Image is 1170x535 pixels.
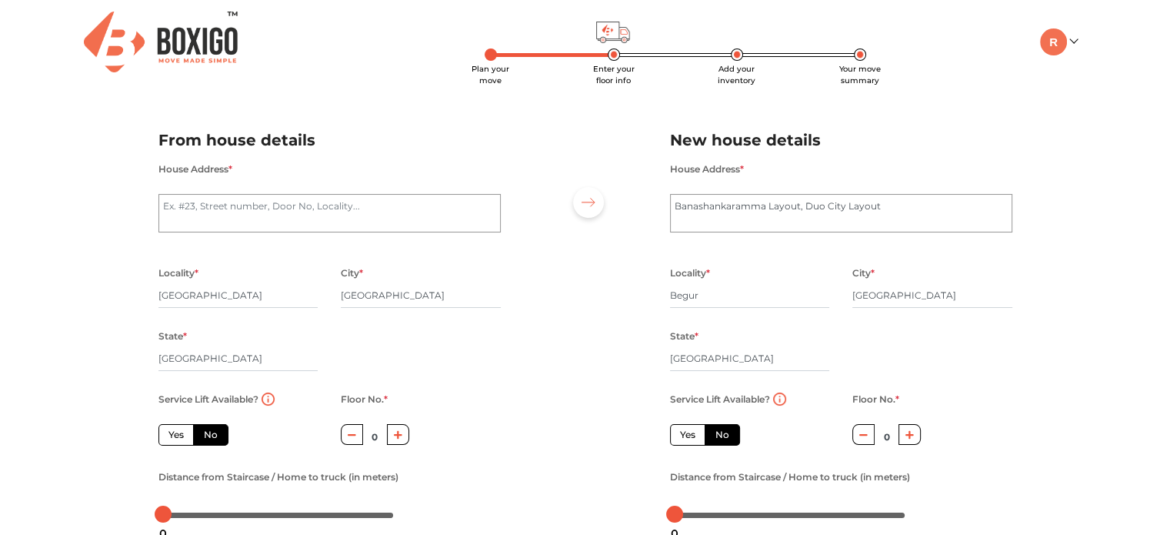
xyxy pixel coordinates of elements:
label: No [193,424,228,446]
label: State [158,326,187,346]
label: House Address [158,159,232,179]
span: Add your inventory [718,64,755,85]
span: Your move summary [839,64,881,85]
h2: From house details [158,128,501,153]
label: No [705,424,740,446]
label: Service Lift Available? [670,390,770,410]
img: Boxigo [84,12,238,72]
label: House Address [670,159,744,179]
span: Plan your move [472,64,509,85]
label: Yes [670,424,705,446]
h2: New house details [670,128,1012,153]
label: City [341,263,363,283]
label: Distance from Staircase / Home to truck (in meters) [158,467,398,487]
label: State [670,326,698,346]
textarea: Banashankaramma Layout, Duo City Layout [670,194,1012,232]
label: Service Lift Available? [158,390,258,410]
label: City [852,263,875,283]
span: Enter your floor info [593,64,635,85]
label: Locality [670,263,710,283]
label: Distance from Staircase / Home to truck (in meters) [670,467,910,487]
label: Locality [158,263,198,283]
label: Floor No. [341,390,388,410]
label: Yes [158,424,194,446]
label: Floor No. [852,390,899,410]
